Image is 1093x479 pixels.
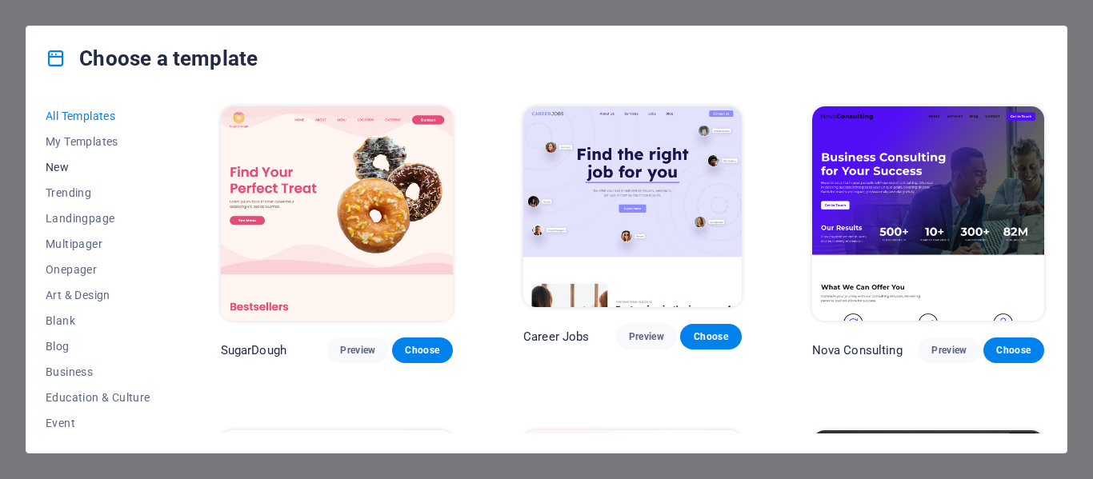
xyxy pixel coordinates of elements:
[46,206,150,231] button: Landingpage
[46,263,150,276] span: Onepager
[327,337,388,363] button: Preview
[996,344,1031,357] span: Choose
[46,340,150,353] span: Blog
[46,359,150,385] button: Business
[919,337,979,363] button: Preview
[46,46,258,71] h4: Choose a template
[46,410,150,436] button: Event
[405,344,440,357] span: Choose
[46,161,150,174] span: New
[46,417,150,429] span: Event
[46,110,150,122] span: All Templates
[46,282,150,308] button: Art & Design
[46,154,150,180] button: New
[221,342,286,358] p: SugarDough
[931,344,967,357] span: Preview
[46,238,150,250] span: Multipager
[523,106,742,307] img: Career Jobs
[983,337,1044,363] button: Choose
[340,344,375,357] span: Preview
[46,385,150,410] button: Education & Culture
[46,391,150,404] span: Education & Culture
[46,333,150,359] button: Blog
[221,106,453,321] img: SugarDough
[46,257,150,282] button: Onepager
[523,329,590,345] p: Career Jobs
[46,186,150,199] span: Trending
[616,324,677,349] button: Preview
[46,212,150,225] span: Landingpage
[46,308,150,333] button: Blank
[812,342,903,358] p: Nova Consulting
[46,314,150,327] span: Blank
[46,365,150,378] span: Business
[629,330,664,343] span: Preview
[46,231,150,257] button: Multipager
[46,289,150,301] span: Art & Design
[812,106,1044,321] img: Nova Consulting
[392,337,453,363] button: Choose
[46,103,150,129] button: All Templates
[46,129,150,154] button: My Templates
[46,180,150,206] button: Trending
[680,324,741,349] button: Choose
[693,330,728,343] span: Choose
[46,135,150,148] span: My Templates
